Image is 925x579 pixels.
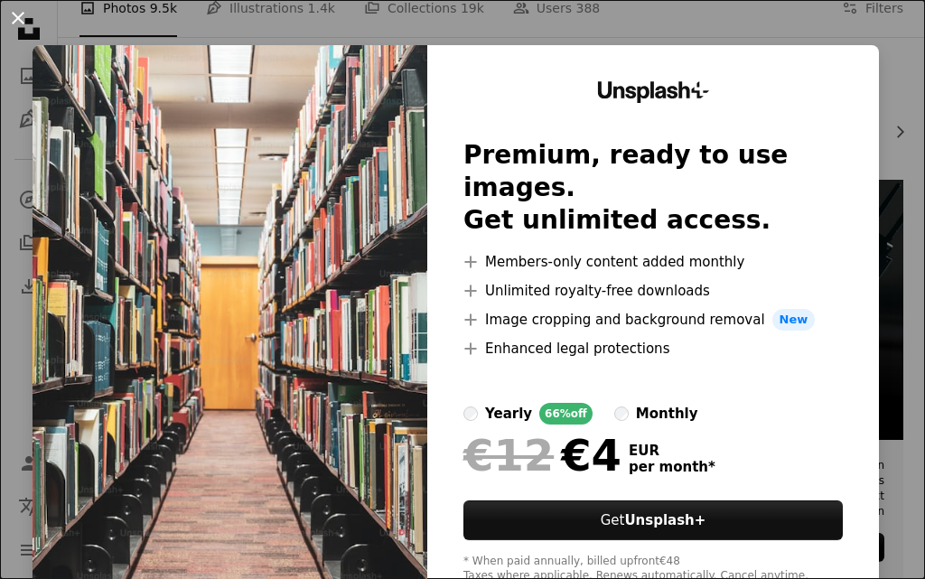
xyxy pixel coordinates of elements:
input: yearly66%off [463,406,478,421]
li: Unlimited royalty-free downloads [463,280,843,302]
h2: Premium, ready to use images. Get unlimited access. [463,139,843,237]
div: yearly [485,403,532,425]
div: monthly [636,403,698,425]
span: EUR [629,443,715,459]
li: Members-only content added monthly [463,251,843,273]
span: New [772,309,816,331]
li: Image cropping and background removal [463,309,843,331]
span: €12 [463,432,554,479]
div: €4 [463,432,621,479]
strong: Unsplash+ [624,512,705,528]
button: GetUnsplash+ [463,500,843,540]
div: 66% off [539,403,593,425]
span: per month * [629,459,715,475]
li: Enhanced legal protections [463,338,843,360]
input: monthly [614,406,629,421]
